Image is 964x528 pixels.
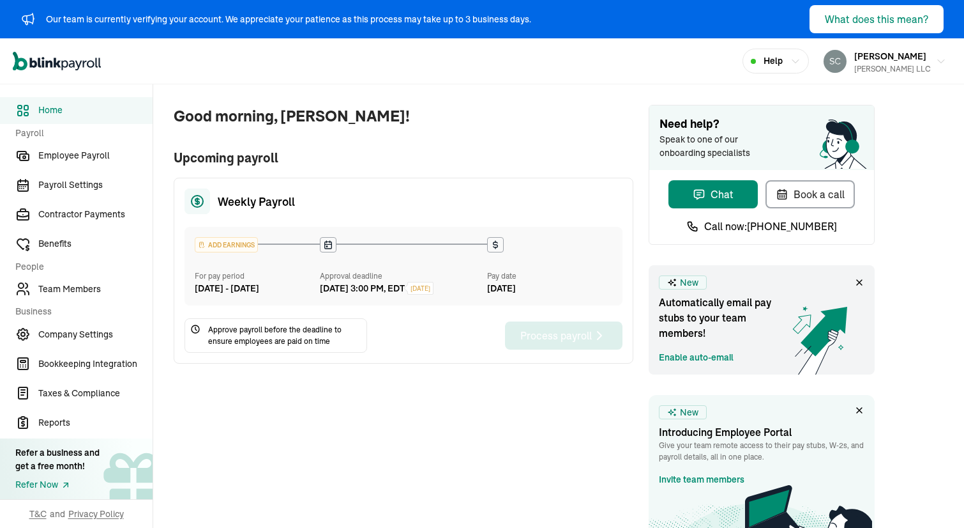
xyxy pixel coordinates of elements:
[13,43,101,80] nav: Global
[218,193,295,210] span: Weekly Payroll
[320,270,482,282] div: Approval deadline
[659,116,864,133] span: Need help?
[680,406,698,419] span: New
[776,187,845,202] div: Book a call
[659,133,768,160] span: Speak to one of our onboarding specialists
[174,148,633,167] span: Upcoming payroll
[174,105,633,128] span: Good morning, [PERSON_NAME]!
[765,180,855,208] button: Book a call
[680,276,698,290] span: New
[15,305,145,318] span: Business
[410,284,430,293] span: [DATE]
[659,440,864,463] p: Give your team remote access to their pay stubs, W‑2s, and payroll details, all in one place.
[38,104,153,117] span: Home
[487,282,612,295] div: [DATE]
[38,328,153,341] span: Company Settings
[818,45,951,77] button: [PERSON_NAME][PERSON_NAME] LLC
[751,390,964,528] iframe: Chat Widget
[693,187,734,202] div: Chat
[195,238,257,252] div: ADD EARNINGS
[659,473,744,486] a: Invite team members
[38,387,153,400] span: Taxes & Compliance
[195,270,320,282] div: For pay period
[520,328,607,343] div: Process payroll
[29,508,47,520] span: T&C
[505,322,622,350] button: Process payroll
[68,508,124,520] span: Privacy Policy
[668,180,758,208] button: Chat
[704,219,837,234] span: Call now: [PHONE_NUMBER]
[659,351,734,364] a: Enable auto-email
[38,178,153,192] span: Payroll Settings
[320,282,405,295] div: [DATE] 3:00 PM, EDT
[38,208,153,221] span: Contractor Payments
[38,357,153,371] span: Bookkeeping Integration
[15,260,145,274] span: People
[764,54,783,68] span: Help
[38,283,153,296] span: Team Members
[46,13,531,26] div: Our team is currently verifying your account. We appreciate your patience as this process may tak...
[742,49,809,74] button: Help
[208,324,361,347] span: Approve payroll before the deadline to ensure employees are paid on time
[810,5,944,33] button: What does this mean?
[38,237,153,251] span: Benefits
[15,446,100,473] div: Refer a business and get a free month!
[854,50,926,62] span: [PERSON_NAME]
[38,416,153,430] span: Reports
[195,282,320,295] div: [DATE] - [DATE]
[38,149,153,162] span: Employee Payroll
[15,127,145,140] span: Payroll
[854,63,931,75] div: [PERSON_NAME] LLC
[659,424,864,440] h3: Introducing Employee Portal
[825,12,928,27] div: What does this mean?
[659,295,787,341] span: Automatically email pay stubs to your team members!
[15,478,100,492] a: Refer Now
[487,270,612,282] div: Pay date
